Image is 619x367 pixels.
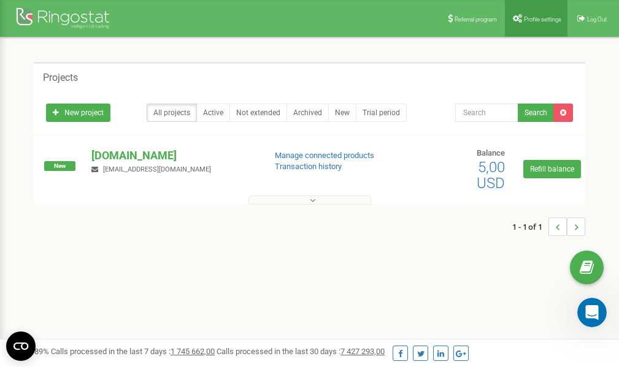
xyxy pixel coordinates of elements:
span: 1 - 1 of 1 [512,218,548,236]
nav: ... [512,205,585,248]
span: Balance [477,148,505,157]
span: Profile settings [524,16,561,23]
a: Not extended [229,104,287,122]
u: 7 427 293,00 [340,347,385,356]
button: Search [518,104,554,122]
iframe: Intercom live chat [577,298,607,327]
span: Log Out [587,16,607,23]
h5: Projects [43,72,78,83]
a: Refill balance [523,160,581,178]
span: [EMAIL_ADDRESS][DOMAIN_NAME] [103,165,211,173]
a: New project [46,104,110,122]
span: 5,00 USD [477,159,505,192]
a: Archived [286,104,329,122]
a: Transaction history [275,162,342,171]
a: All projects [147,104,197,122]
u: 1 745 662,00 [171,347,215,356]
span: Calls processed in the last 30 days : [217,347,385,356]
p: [DOMAIN_NAME] [91,148,255,164]
a: Active [196,104,230,122]
a: Manage connected products [275,151,374,160]
span: New [44,161,75,171]
input: Search [455,104,518,122]
a: New [328,104,356,122]
button: Open CMP widget [6,331,36,361]
span: Referral program [455,16,497,23]
a: Trial period [356,104,407,122]
span: Calls processed in the last 7 days : [51,347,215,356]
